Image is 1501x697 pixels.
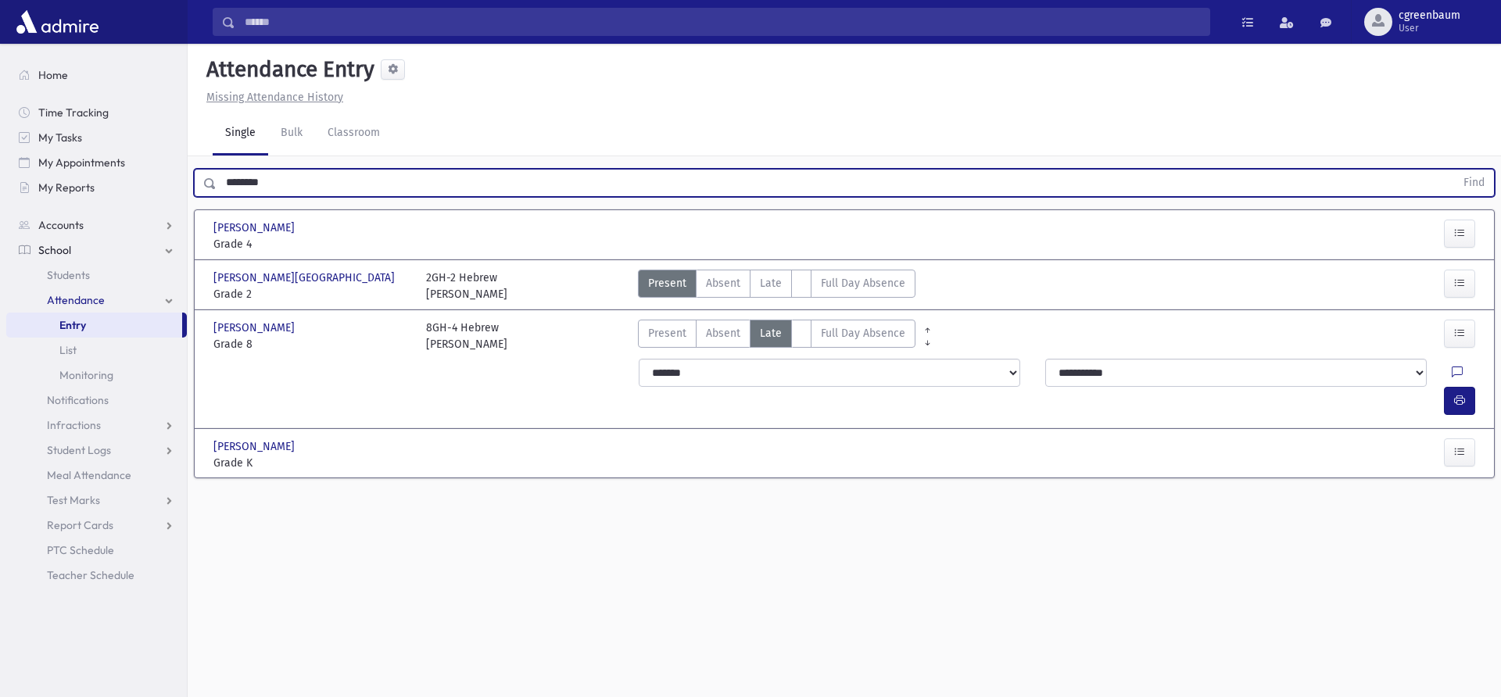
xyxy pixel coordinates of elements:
[47,443,111,457] span: Student Logs
[47,518,113,532] span: Report Cards
[648,325,686,341] span: Present
[6,63,187,88] a: Home
[235,8,1209,36] input: Search
[38,68,68,82] span: Home
[213,220,298,236] span: [PERSON_NAME]
[213,320,298,336] span: [PERSON_NAME]
[59,318,86,332] span: Entry
[59,343,77,357] span: List
[638,320,915,352] div: AttTypes
[59,368,113,382] span: Monitoring
[38,243,71,257] span: School
[706,325,740,341] span: Absent
[6,338,187,363] a: List
[213,336,410,352] span: Grade 8
[213,286,410,302] span: Grade 2
[6,363,187,388] a: Monitoring
[6,463,187,488] a: Meal Attendance
[6,488,187,513] a: Test Marks
[47,468,131,482] span: Meal Attendance
[47,393,109,407] span: Notifications
[1399,9,1460,22] span: cgreenbaum
[760,325,782,341] span: Late
[6,313,182,338] a: Entry
[38,130,82,145] span: My Tasks
[6,238,187,263] a: School
[38,105,109,120] span: Time Tracking
[6,413,187,438] a: Infractions
[648,275,686,291] span: Present
[6,213,187,238] a: Accounts
[6,563,187,588] a: Teacher Schedule
[213,236,410,252] span: Grade 4
[6,288,187,313] a: Attendance
[315,112,392,155] a: Classroom
[6,150,187,175] a: My Appointments
[13,6,102,38] img: AdmirePro
[426,320,507,352] div: 8GH-4 Hebrew [PERSON_NAME]
[38,155,125,170] span: My Appointments
[213,112,268,155] a: Single
[213,438,298,455] span: [PERSON_NAME]
[47,493,100,507] span: Test Marks
[6,538,187,563] a: PTC Schedule
[6,388,187,413] a: Notifications
[6,438,187,463] a: Student Logs
[213,270,398,286] span: [PERSON_NAME][GEOGRAPHIC_DATA]
[38,218,84,232] span: Accounts
[38,181,95,195] span: My Reports
[206,91,343,104] u: Missing Attendance History
[6,125,187,150] a: My Tasks
[426,270,507,302] div: 2GH-2 Hebrew [PERSON_NAME]
[47,293,105,307] span: Attendance
[47,268,90,282] span: Students
[760,275,782,291] span: Late
[1454,170,1494,196] button: Find
[638,270,915,302] div: AttTypes
[6,175,187,200] a: My Reports
[6,513,187,538] a: Report Cards
[47,543,114,557] span: PTC Schedule
[6,263,187,288] a: Students
[706,275,740,291] span: Absent
[821,325,905,341] span: Full Day Absence
[200,91,343,104] a: Missing Attendance History
[47,568,134,582] span: Teacher Schedule
[268,112,315,155] a: Bulk
[1399,22,1460,34] span: User
[47,418,101,432] span: Infractions
[200,56,374,83] h5: Attendance Entry
[213,455,410,471] span: Grade K
[821,275,905,291] span: Full Day Absence
[6,100,187,125] a: Time Tracking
